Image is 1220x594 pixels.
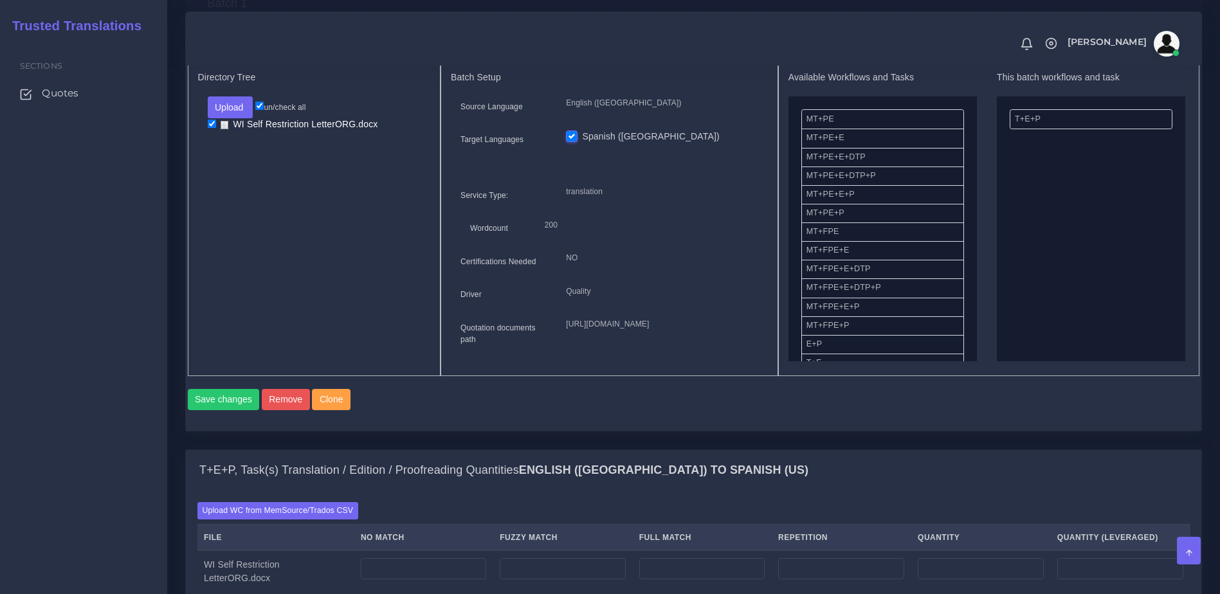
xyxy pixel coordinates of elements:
li: E+P [801,335,964,354]
span: Quotes [42,86,78,100]
li: T+E+P [1010,109,1172,129]
li: MT+FPE+E [801,241,964,260]
a: Clone [312,389,352,411]
li: MT+PE+E+P [801,185,964,204]
h5: Batch Setup [451,72,768,83]
label: Certifications Needed [460,256,536,267]
b: English ([GEOGRAPHIC_DATA]) TO Spanish (US) [519,464,808,476]
th: Fuzzy Match [493,525,632,551]
li: MT+FPE+P [801,316,964,336]
label: Source Language [460,101,523,113]
a: Remove [262,389,313,411]
button: Clone [312,389,351,411]
th: Full Match [632,525,771,551]
a: Quotes [10,80,158,107]
button: Save changes [188,389,260,411]
p: translation [566,185,758,199]
p: Quality [566,285,758,298]
th: Quantity [911,525,1051,551]
div: T+E+P, Task(s) Translation / Edition / Proofreading QuantitiesEnglish ([GEOGRAPHIC_DATA]) TO Span... [186,450,1201,491]
li: MT+PE+E [801,129,964,148]
label: Target Languages [460,134,524,145]
li: MT+PE+E+DTP [801,148,964,167]
span: Sections [20,61,62,71]
li: T+E [801,354,964,373]
button: Upload [208,96,253,118]
a: WI Self Restriction LetterORG.docx [216,118,383,130]
label: Upload WC from MemSource/Trados CSV [197,502,359,519]
h5: Directory Tree [198,72,431,83]
p: [URL][DOMAIN_NAME] [566,318,758,331]
th: Repetition [772,525,911,551]
span: [PERSON_NAME] [1068,37,1147,46]
label: Quotation documents path [460,322,547,345]
td: WI Self Restriction LetterORG.docx [197,550,354,591]
p: NO [566,251,758,265]
a: Trusted Translations [3,15,141,37]
li: MT+PE+E+DTP+P [801,166,964,186]
p: English ([GEOGRAPHIC_DATA]) [566,96,758,110]
img: avatar [1154,31,1179,57]
a: [PERSON_NAME]avatar [1061,31,1184,57]
h4: T+E+P, Task(s) Translation / Edition / Proofreading Quantities [199,464,808,478]
li: MT+PE+P [801,204,964,223]
input: un/check all [255,102,264,110]
label: Driver [460,289,482,300]
li: MT+FPE+E+DTP [801,260,964,279]
li: MT+FPE [801,222,964,242]
th: No Match [354,525,493,551]
label: un/check all [255,102,305,113]
h5: This batch workflows and task [997,72,1185,83]
button: Remove [262,389,310,411]
li: MT+FPE+E+P [801,298,964,317]
label: Service Type: [460,190,508,201]
label: Wordcount [470,222,508,234]
h2: Trusted Translations [3,18,141,33]
h5: Available Workflows and Tasks [788,72,977,83]
th: File [197,525,354,551]
th: Quantity (Leveraged) [1050,525,1190,551]
p: 200 [545,219,749,232]
label: Spanish ([GEOGRAPHIC_DATA]) [582,130,719,143]
li: MT+PE [801,109,964,129]
li: MT+FPE+E+DTP+P [801,278,964,298]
